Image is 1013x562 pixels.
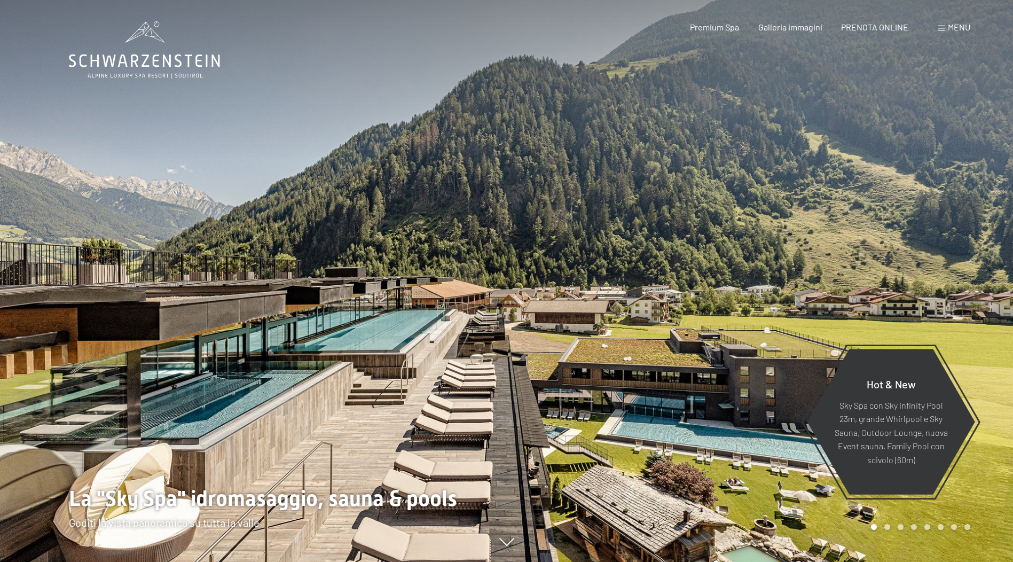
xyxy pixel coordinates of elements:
div: Carousel Page 6 [938,524,944,530]
div: Carousel Page 4 [911,524,917,530]
div: Carousel Page 1 (Current Slide) [871,524,877,530]
div: Carousel Page 7 [951,524,957,530]
span: Hot & New [867,377,916,390]
a: Galleria immagini [758,22,822,32]
div: Carousel Page 5 [924,524,930,530]
div: Carousel Pagination [867,524,970,530]
div: Carousel Page 3 [898,524,904,530]
div: Carousel Page 2 [884,524,890,530]
p: Sky Spa con Sky infinity Pool 23m, grande Whirlpool e Sky Sauna, Outdoor Lounge, nuova Event saun... [833,398,949,466]
a: PRENOTA ONLINE [841,22,908,32]
a: Premium Spa [690,22,739,32]
span: Menu [948,22,970,32]
a: Hot & New Sky Spa con Sky infinity Pool 23m, grande Whirlpool e Sky Sauna, Outdoor Lounge, nuova ... [806,348,976,495]
div: Carousel Page 8 [964,524,970,530]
